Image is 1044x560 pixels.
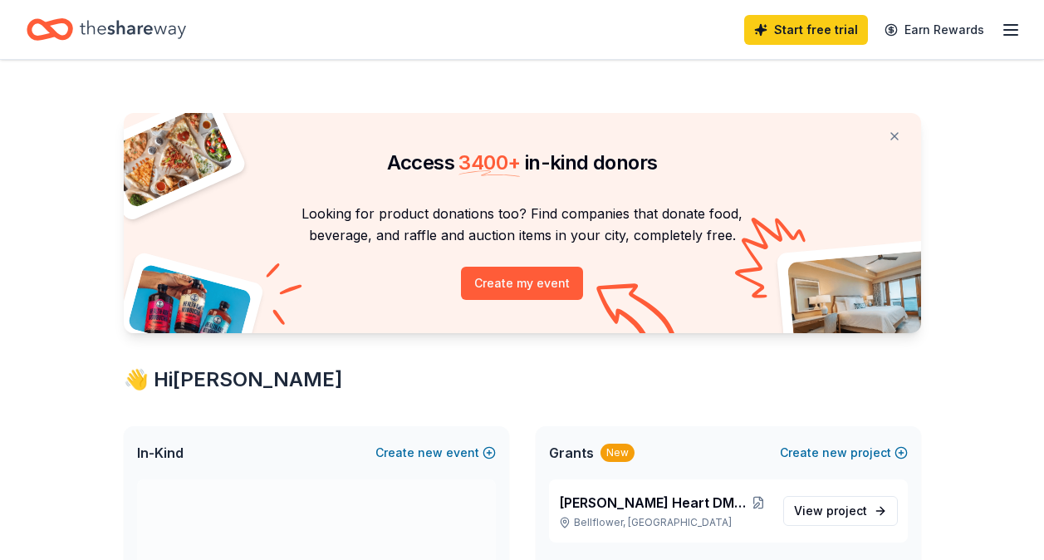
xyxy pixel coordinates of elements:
[549,443,594,463] span: Grants
[794,501,867,521] span: View
[783,496,898,526] a: View project
[559,493,747,513] span: [PERSON_NAME] Heart DMD Conference
[387,150,658,174] span: Access in-kind donors
[458,150,520,174] span: 3400 +
[137,443,184,463] span: In-Kind
[744,15,868,45] a: Start free trial
[144,203,901,247] p: Looking for product donations too? Find companies that donate food, beverage, and raffle and auct...
[596,283,679,346] img: Curvy arrow
[418,443,443,463] span: new
[875,15,994,45] a: Earn Rewards
[600,444,635,462] div: New
[822,443,847,463] span: new
[105,103,234,209] img: Pizza
[375,443,496,463] button: Createnewevent
[124,366,921,393] div: 👋 Hi [PERSON_NAME]
[27,10,186,49] a: Home
[461,267,583,300] button: Create my event
[780,443,908,463] button: Createnewproject
[826,504,867,518] span: project
[559,516,770,529] p: Bellflower, [GEOGRAPHIC_DATA]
